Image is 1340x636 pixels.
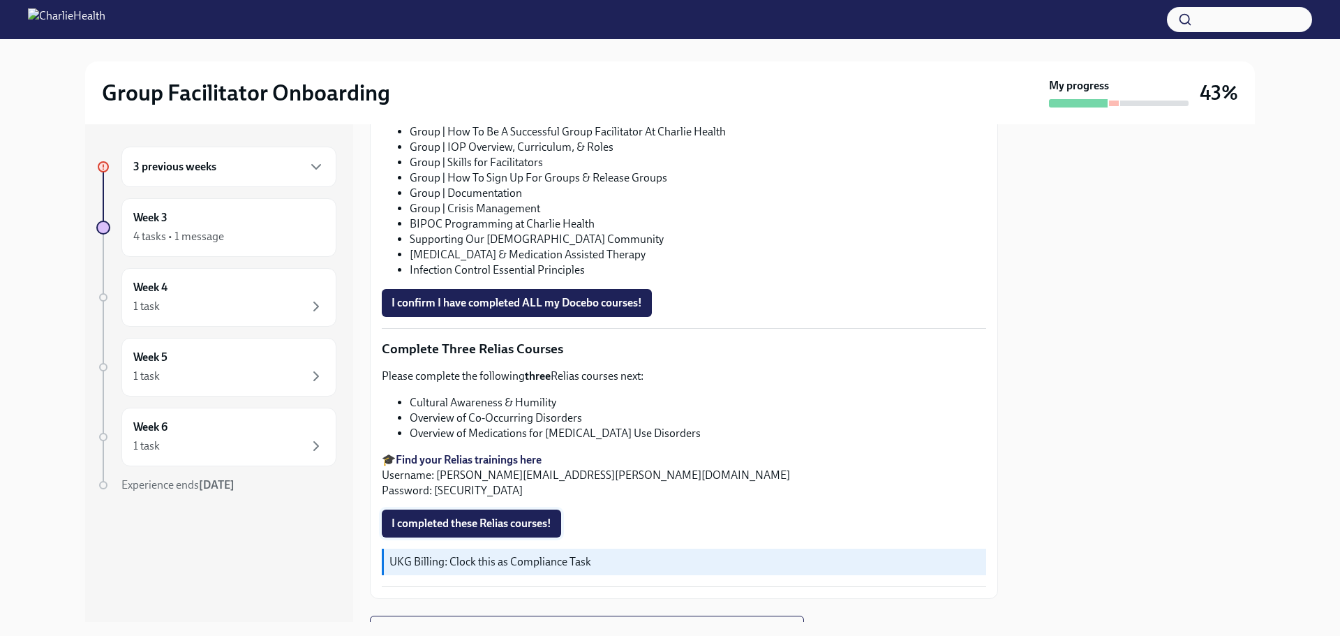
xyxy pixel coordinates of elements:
li: Overview of Co-Occurring Disorders [410,411,986,426]
button: I confirm I have completed ALL my Docebo courses! [382,289,652,317]
li: Overview of Medications for [MEDICAL_DATA] Use Disorders [410,426,986,441]
li: Group | IOP Overview, Curriculum, & Roles [410,140,986,155]
li: [MEDICAL_DATA] & Medication Assisted Therapy [410,247,986,262]
span: I confirm I have completed ALL my Docebo courses! [392,296,642,310]
li: Group | Documentation [410,186,986,201]
li: Group | Crisis Management [410,201,986,216]
div: 1 task [133,438,160,454]
div: 4 tasks • 1 message [133,229,224,244]
strong: [DATE] [199,478,234,491]
p: 🎓 Username: [PERSON_NAME][EMAIL_ADDRESS][PERSON_NAME][DOMAIN_NAME] Password: [SECURITY_DATA] [382,452,986,498]
h6: Week 4 [133,280,167,295]
a: Week 61 task [96,408,336,466]
span: Experience ends [121,478,234,491]
li: Group | How To Sign Up For Groups & Release Groups [410,170,986,186]
h3: 43% [1200,80,1238,105]
p: Please complete the following Relias courses next: [382,369,986,384]
a: Week 41 task [96,268,336,327]
div: 1 task [133,299,160,314]
li: Supporting Our [DEMOGRAPHIC_DATA] Community [410,232,986,247]
a: Find your Relias trainings here [396,453,542,466]
div: 3 previous weeks [121,147,336,187]
li: Group | Skills for Facilitators [410,155,986,170]
li: Infection Control Essential Principles [410,262,986,278]
img: CharlieHealth [28,8,105,31]
a: Week 34 tasks • 1 message [96,198,336,257]
span: I completed these Relias courses! [392,517,551,531]
p: Complete Three Relias Courses [382,340,986,358]
button: I completed these Relias courses! [382,510,561,538]
li: BIPOC Programming at Charlie Health [410,216,986,232]
div: 1 task [133,369,160,384]
h2: Group Facilitator Onboarding [102,79,390,107]
h6: Week 3 [133,210,167,225]
strong: My progress [1049,78,1109,94]
p: UKG Billing: Clock this as Compliance Task [389,554,981,570]
a: Week 51 task [96,338,336,397]
li: Cultural Awareness & Humility [410,395,986,411]
h6: Week 6 [133,420,167,435]
h6: 3 previous weeks [133,159,216,175]
strong: three [525,369,551,383]
h6: Week 5 [133,350,167,365]
li: Group | How To Be A Successful Group Facilitator At Charlie Health [410,124,986,140]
